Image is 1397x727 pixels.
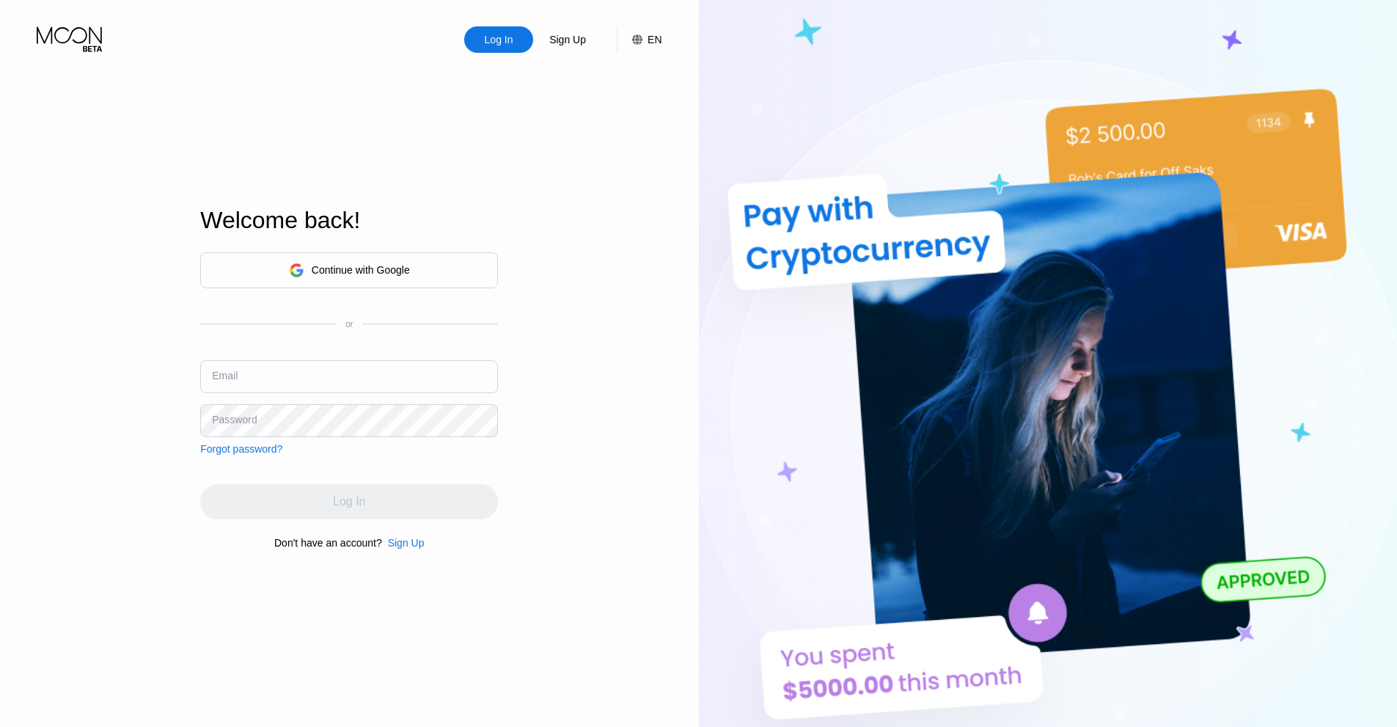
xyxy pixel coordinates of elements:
[200,207,498,234] div: Welcome back!
[200,252,498,288] div: Continue with Google
[648,34,661,45] div: EN
[345,319,353,329] div: or
[464,26,533,53] div: Log In
[533,26,602,53] div: Sign Up
[200,443,282,455] div: Forgot password?
[548,32,587,47] div: Sign Up
[212,414,257,425] div: Password
[388,537,425,549] div: Sign Up
[617,26,661,53] div: EN
[212,370,238,381] div: Email
[274,537,382,549] div: Don't have an account?
[382,537,425,549] div: Sign Up
[483,32,515,47] div: Log In
[312,264,410,276] div: Continue with Google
